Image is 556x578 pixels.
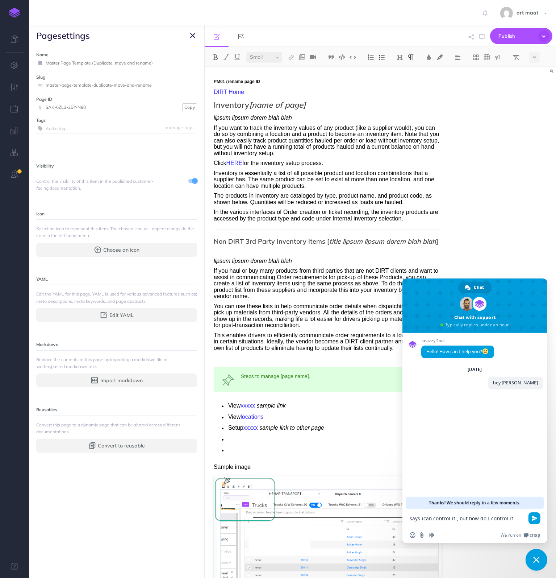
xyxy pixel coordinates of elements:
[46,80,197,90] input: page-name
[182,103,197,111] button: Copy
[214,79,260,84] span: PM01 (rename page ID
[46,58,197,68] input: Page name
[36,373,197,387] button: Import markdown
[214,332,442,351] p: This enables drivers to efficiently communicate order requirements to a loader operator in certai...
[426,348,489,355] span: Hello! How can I help you?
[234,54,241,60] img: Underline button
[343,237,436,245] em: lipsum lipsum dorem blah blah
[36,308,197,322] button: Edit YAML
[328,54,334,60] img: Blockquote button
[223,54,230,60] img: Italic button
[36,407,57,412] small: Reusables
[249,100,306,110] em: [name of page]
[214,367,442,392] div: Steps to manage [page name].
[243,425,258,431] a: xxxxx
[474,282,484,293] span: Chat
[162,124,197,132] button: manage tags
[214,89,244,95] a: DIRT Home
[455,54,461,60] img: Alignment dropdown menu button
[530,532,540,538] span: Crisp
[214,258,292,264] em: lipsum lipsum dorem blah blah
[379,54,385,60] img: Unordered list button
[339,54,345,60] img: Code block button
[528,512,540,524] span: Send
[36,421,197,435] span: Convert this page to a dynamic page that can be shared across different documentations.
[397,54,403,60] img: Headings dropdown button
[104,246,140,254] span: Choose an icon
[36,225,197,239] span: Select an icon to represent this item. The chosen icon will appear alongside the item in the left...
[241,414,263,420] a: locations
[36,276,48,282] small: YAML
[350,54,356,60] img: Inline code button
[500,7,513,20] img: dba3bd9ff28af6bcf6f79140cf744780.jpg
[214,160,442,166] p: Click for the inventory setup process.
[36,31,90,40] h3: settings
[501,532,540,538] a: We run onCrisp
[212,54,219,60] img: Bold button
[228,402,442,409] p: View
[36,96,197,103] label: Page ID
[226,160,242,166] a: HERE
[513,9,542,16] span: art maat
[214,238,442,245] h3: Non DIRT 3rd Party Inventory Items [ ]
[241,402,255,409] a: xxxxx
[214,170,442,189] p: Inventory is essentially a list of all possible product and location combinations that a supplier...
[419,532,425,538] span: Send a file
[36,439,197,453] button: Convert to reusable
[407,54,414,60] img: Paragraph button
[494,54,501,60] img: Callout dropdown menu button
[329,237,341,245] em: title
[214,115,292,121] em: lipsum lipsum dorem blah blah
[36,74,197,80] label: Slug
[214,125,442,157] p: If you want to track the inventory values of any product (like a supplier would), you can do so b...
[410,532,415,538] span: Insert an emoji
[410,515,524,522] textarea: Compose your message...
[214,100,442,109] h2: Inventory
[214,268,442,300] p: If you haul or buy many products from third parties that are not DIRT clients and want to assist ...
[36,30,57,41] span: page
[214,209,442,222] p: In the various interfaces of Order creation or ticket recording, the inventory products are acces...
[493,380,538,386] span: hey [PERSON_NAME]
[513,54,519,60] img: Clear styles button
[36,117,197,124] label: Tags
[484,54,490,60] img: Create table button
[109,311,134,319] span: Edit YAML
[257,402,286,409] em: sample link
[468,367,482,372] div: [DATE]
[100,376,143,384] span: Import markdown
[228,425,442,431] p: Setup
[46,124,197,133] input: Add a tag...
[498,30,535,42] span: Publish
[259,425,324,431] em: sample link to other page
[36,356,197,370] span: Replace the contents of this page by importing a markdown file or written/pasted markdown text.
[36,211,45,216] small: Icon
[459,282,492,293] div: Chat
[526,549,547,571] div: Close chat
[429,497,521,509] span: Thanks! We should reply in a few moments.
[426,54,432,60] img: Text color button
[429,532,434,538] span: Audio message
[36,178,157,191] span: Control the visibility of this item in the published customer-facing documentation.
[501,532,521,538] span: We run on
[36,105,44,110] i: #
[436,54,443,60] img: Text background color button
[368,54,374,60] img: Ordered list button
[36,163,54,169] small: Visibility
[288,54,294,60] img: Link button
[310,54,316,60] img: Add video button
[299,54,305,60] img: Add image button
[36,51,197,58] label: Name
[98,442,145,450] span: Convert to reusable
[228,414,442,420] p: View
[214,464,442,470] p: Sample image
[214,303,442,329] p: You can use these lists to help communicate order details when dispatching trucks to pick up mate...
[36,342,58,347] small: Markdown
[9,8,20,18] img: logo-mark.svg
[214,193,442,205] p: The products in inventory are cataloged by type, product name, and product code, as shown below. ...
[421,338,494,343] span: snazzyDocs
[490,28,552,44] button: Publish
[36,290,197,304] span: Edit the YAML for this page. YAML is used for various advanced features such as; meta description...
[36,243,197,257] button: Choose an icon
